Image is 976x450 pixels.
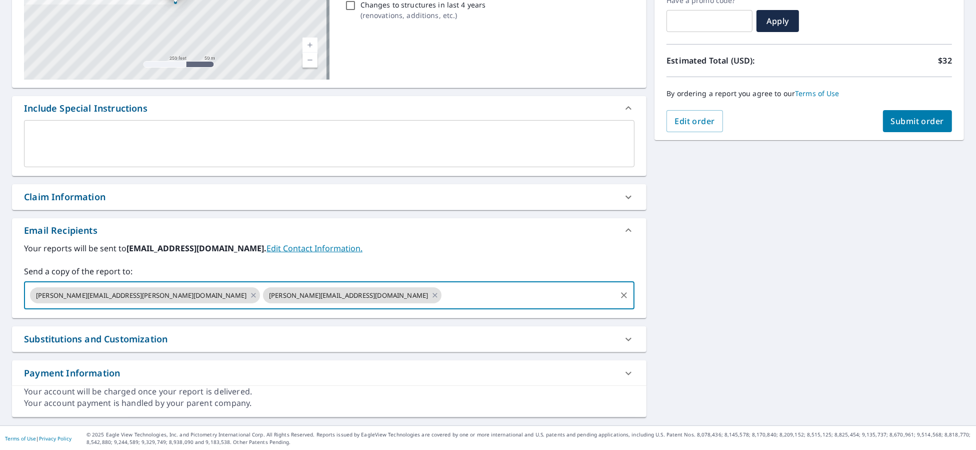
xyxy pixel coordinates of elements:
[266,243,362,254] a: EditContactInfo
[938,55,952,67] p: $32
[360,10,486,21] p: ( renovations, additions, etc. )
[126,243,266,254] b: [EMAIL_ADDRESS][DOMAIN_NAME].
[24,366,120,380] div: Payment Information
[24,332,167,346] div: Substitutions and Customization
[12,218,646,242] div: Email Recipients
[617,288,631,302] button: Clear
[764,16,791,27] span: Apply
[12,184,646,210] div: Claim Information
[263,291,434,300] span: [PERSON_NAME][EMAIL_ADDRESS][DOMAIN_NAME]
[302,38,317,53] a: Current Level 17, Zoom In
[263,287,441,303] div: [PERSON_NAME][EMAIL_ADDRESS][DOMAIN_NAME]
[891,116,944,127] span: Submit order
[5,435,36,442] a: Terms of Use
[24,242,634,254] label: Your reports will be sent to
[666,55,809,67] p: Estimated Total (USD):
[12,96,646,120] div: Include Special Instructions
[12,360,646,386] div: Payment Information
[302,53,317,68] a: Current Level 17, Zoom Out
[24,190,105,204] div: Claim Information
[24,397,634,409] div: Your account payment is handled by your parent company.
[12,326,646,352] div: Substitutions and Customization
[24,224,97,237] div: Email Recipients
[39,435,71,442] a: Privacy Policy
[30,287,260,303] div: [PERSON_NAME][EMAIL_ADDRESS][PERSON_NAME][DOMAIN_NAME]
[24,265,634,277] label: Send a copy of the report to:
[30,291,252,300] span: [PERSON_NAME][EMAIL_ADDRESS][PERSON_NAME][DOMAIN_NAME]
[674,116,715,127] span: Edit order
[666,110,723,132] button: Edit order
[86,431,971,446] p: © 2025 Eagle View Technologies, Inc. and Pictometry International Corp. All Rights Reserved. Repo...
[883,110,952,132] button: Submit order
[666,89,952,98] p: By ordering a report you agree to our
[5,435,71,441] p: |
[756,10,799,32] button: Apply
[795,89,839,98] a: Terms of Use
[24,102,147,115] div: Include Special Instructions
[24,386,634,397] div: Your account will be charged once your report is delivered.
